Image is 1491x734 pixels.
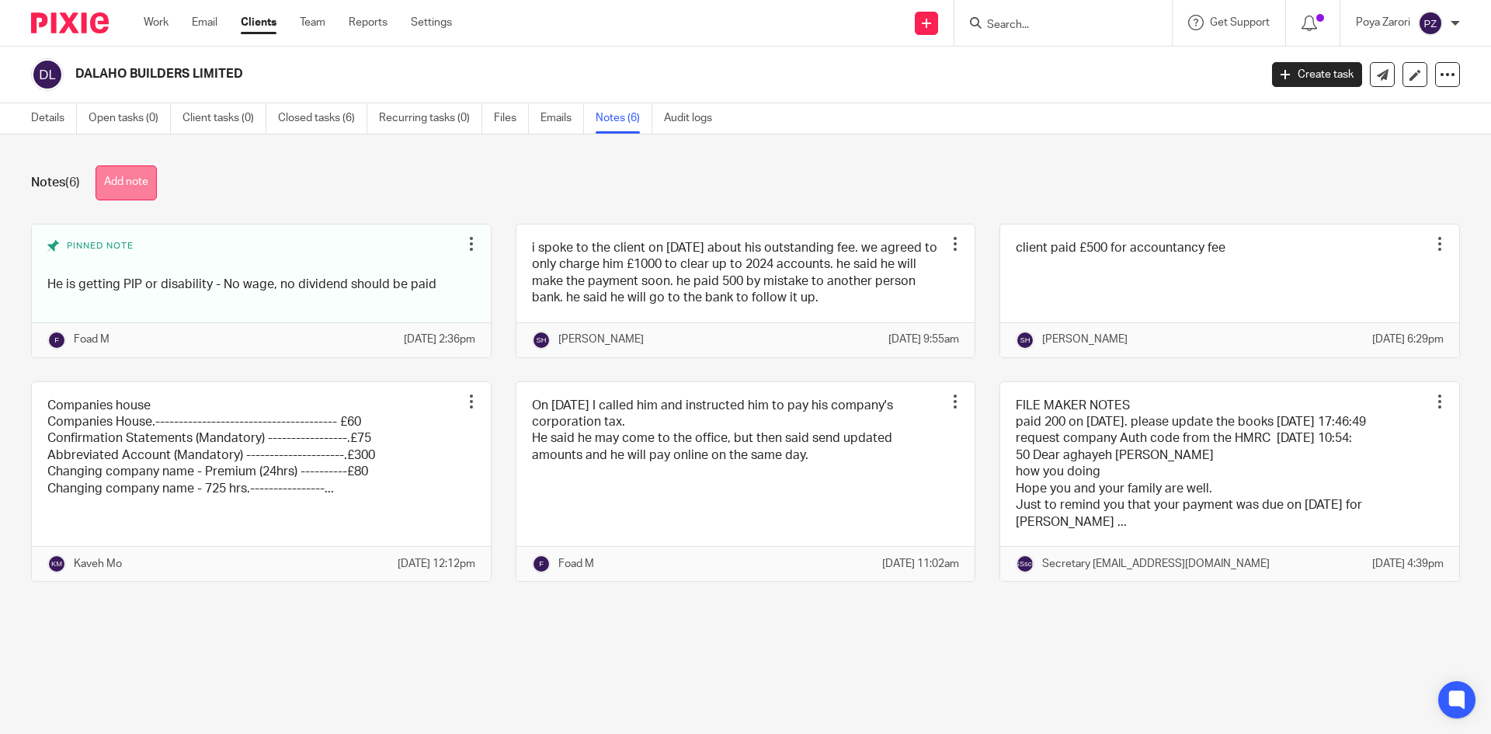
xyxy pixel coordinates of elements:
[1042,332,1128,347] p: [PERSON_NAME]
[558,332,644,347] p: [PERSON_NAME]
[192,15,217,30] a: Email
[888,332,959,347] p: [DATE] 9:55am
[144,15,169,30] a: Work
[558,556,594,572] p: Foad M
[74,332,109,347] p: Foad M
[404,332,475,347] p: [DATE] 2:36pm
[47,555,66,573] img: svg%3E
[664,103,724,134] a: Audit logs
[540,103,584,134] a: Emails
[47,331,66,350] img: svg%3E
[1356,15,1410,30] p: Poya Zarori
[65,176,80,189] span: (6)
[349,15,388,30] a: Reports
[182,103,266,134] a: Client tasks (0)
[300,15,325,30] a: Team
[532,555,551,573] img: svg%3E
[379,103,482,134] a: Recurring tasks (0)
[89,103,171,134] a: Open tasks (0)
[532,331,551,350] img: svg%3E
[882,556,959,572] p: [DATE] 11:02am
[1210,17,1270,28] span: Get Support
[1418,11,1443,36] img: svg%3E
[985,19,1125,33] input: Search
[31,103,77,134] a: Details
[411,15,452,30] a: Settings
[1372,332,1444,347] p: [DATE] 6:29pm
[1016,331,1034,350] img: svg%3E
[596,103,652,134] a: Notes (6)
[47,240,460,266] div: Pinned note
[75,66,1014,82] h2: DALAHO BUILDERS LIMITED
[1372,556,1444,572] p: [DATE] 4:39pm
[31,175,80,191] h1: Notes
[31,58,64,91] img: svg%3E
[1016,555,1034,573] img: svg%3E
[241,15,276,30] a: Clients
[278,103,367,134] a: Closed tasks (6)
[398,556,475,572] p: [DATE] 12:12pm
[74,556,122,572] p: Kaveh Mo
[1272,62,1362,87] a: Create task
[494,103,529,134] a: Files
[96,165,157,200] button: Add note
[1042,556,1270,572] p: Secretary [EMAIL_ADDRESS][DOMAIN_NAME]
[31,12,109,33] img: Pixie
